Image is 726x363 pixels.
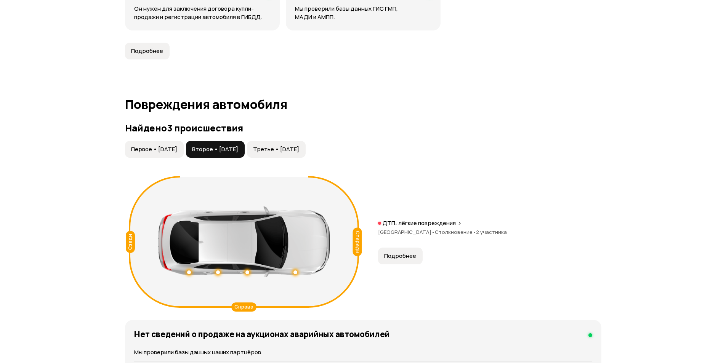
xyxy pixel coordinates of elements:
[134,348,592,357] p: Мы проверили базы данных наших партнёров.
[125,43,170,59] button: Подробнее
[384,252,416,260] span: Подробнее
[131,47,163,55] span: Подробнее
[295,5,431,21] p: Мы проверили базы данных ГИС ГМП, МАДИ и АМПП.
[134,329,390,339] h4: Нет сведений о продаже на аукционах аварийных автомобилей
[378,248,423,264] button: Подробнее
[378,229,435,235] span: [GEOGRAPHIC_DATA]
[134,5,271,21] p: Он нужен для заключения договора купли-продажи и регистрации автомобиля в ГИБДД.
[125,123,601,133] h3: Найдено 3 происшествия
[383,219,456,227] p: ДТП: лёгкие повреждения
[126,231,135,253] div: Сзади
[353,227,362,256] div: Спереди
[131,146,177,153] span: Первое • [DATE]
[125,98,601,111] h1: Повреждения автомобиля
[253,146,299,153] span: Третье • [DATE]
[431,229,435,235] span: •
[125,141,184,158] button: Первое • [DATE]
[476,229,507,235] span: 2 участника
[435,229,476,235] span: Столкновение
[231,302,256,312] div: Справа
[192,146,238,153] span: Второе • [DATE]
[473,229,476,235] span: •
[247,141,306,158] button: Третье • [DATE]
[186,141,245,158] button: Второе • [DATE]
